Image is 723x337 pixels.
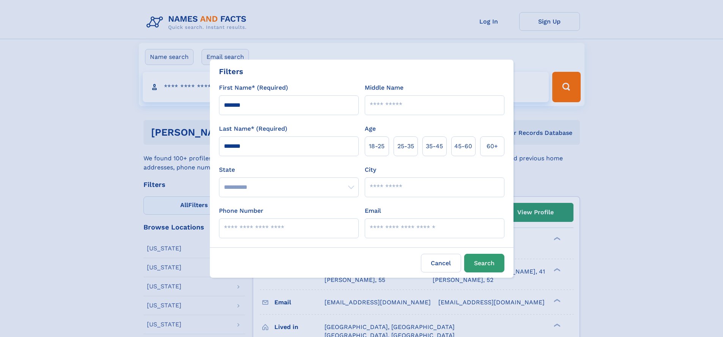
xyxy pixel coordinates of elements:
label: City [365,165,376,174]
label: Email [365,206,381,215]
label: Middle Name [365,83,403,92]
label: Phone Number [219,206,263,215]
div: Filters [219,66,243,77]
span: 35‑45 [426,142,443,151]
label: Last Name* (Required) [219,124,287,133]
button: Search [464,254,504,272]
span: 45‑60 [454,142,472,151]
label: First Name* (Required) [219,83,288,92]
label: Age [365,124,376,133]
label: State [219,165,359,174]
span: 18‑25 [369,142,384,151]
span: 25‑35 [397,142,414,151]
label: Cancel [421,254,461,272]
span: 60+ [487,142,498,151]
